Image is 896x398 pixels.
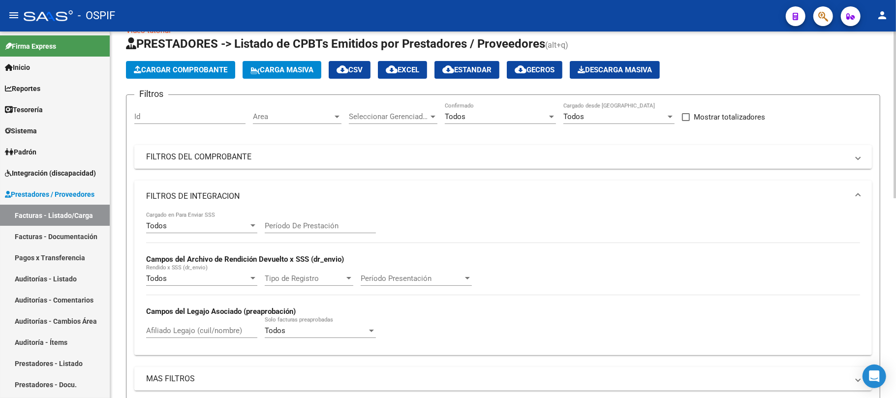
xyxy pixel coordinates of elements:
[445,112,465,121] span: Todos
[146,221,167,230] span: Todos
[243,61,321,79] button: Carga Masiva
[265,326,285,335] span: Todos
[5,168,96,179] span: Integración (discapacidad)
[5,41,56,52] span: Firma Express
[134,181,872,212] mat-expansion-panel-header: FILTROS DE INTEGRACION
[134,65,227,74] span: Cargar Comprobante
[5,147,36,157] span: Padrón
[78,5,115,27] span: - OSPIF
[265,274,344,283] span: Tipo de Registro
[146,191,848,202] mat-panel-title: FILTROS DE INTEGRACION
[126,37,545,51] span: PRESTADORES -> Listado de CPBTs Emitidos por Prestadores / Proveedores
[5,104,43,115] span: Tesorería
[134,212,872,355] div: FILTROS DE INTEGRACION
[378,61,427,79] button: EXCEL
[134,145,872,169] mat-expansion-panel-header: FILTROS DEL COMPROBANTE
[5,125,37,136] span: Sistema
[349,112,429,121] span: Seleccionar Gerenciador
[545,40,568,50] span: (alt+q)
[515,65,555,74] span: Gecros
[507,61,562,79] button: Gecros
[386,63,398,75] mat-icon: cloud_download
[337,63,348,75] mat-icon: cloud_download
[146,255,344,264] strong: Campos del Archivo de Rendición Devuelto x SSS (dr_envio)
[442,63,454,75] mat-icon: cloud_download
[337,65,363,74] span: CSV
[361,274,463,283] span: Período Presentación
[442,65,492,74] span: Estandar
[694,111,765,123] span: Mostrar totalizadores
[250,65,313,74] span: Carga Masiva
[863,365,886,388] div: Open Intercom Messenger
[134,367,872,391] mat-expansion-panel-header: MAS FILTROS
[570,61,660,79] button: Descarga Masiva
[386,65,419,74] span: EXCEL
[146,152,848,162] mat-panel-title: FILTROS DEL COMPROBANTE
[329,61,371,79] button: CSV
[146,373,848,384] mat-panel-title: MAS FILTROS
[578,65,652,74] span: Descarga Masiva
[563,112,584,121] span: Todos
[876,9,888,21] mat-icon: person
[8,9,20,21] mat-icon: menu
[570,61,660,79] app-download-masive: Descarga masiva de comprobantes (adjuntos)
[515,63,526,75] mat-icon: cloud_download
[146,274,167,283] span: Todos
[134,87,168,101] h3: Filtros
[253,112,333,121] span: Area
[434,61,499,79] button: Estandar
[5,83,40,94] span: Reportes
[5,62,30,73] span: Inicio
[126,61,235,79] button: Cargar Comprobante
[5,189,94,200] span: Prestadores / Proveedores
[146,307,296,316] strong: Campos del Legajo Asociado (preaprobación)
